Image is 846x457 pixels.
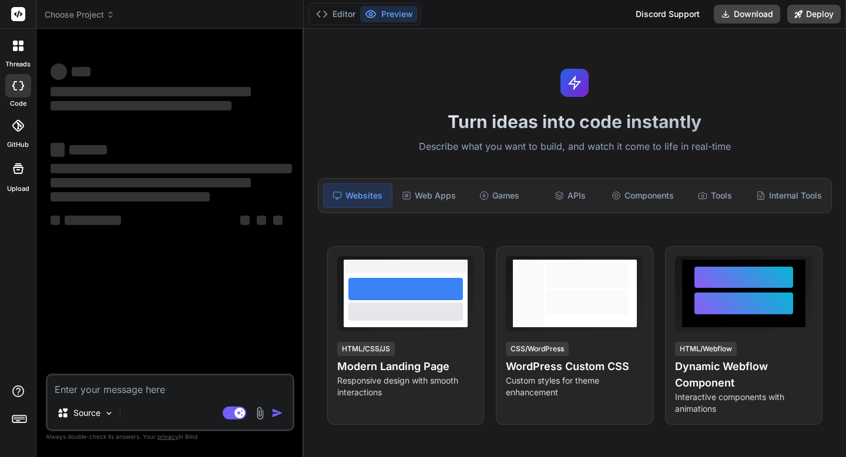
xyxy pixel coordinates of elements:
span: ‌ [273,216,283,225]
span: ‌ [257,216,266,225]
span: ‌ [51,63,67,80]
p: Describe what you want to build, and watch it come to life in real-time [311,139,839,154]
div: Games [465,183,533,208]
span: ‌ [69,145,107,154]
p: Responsive design with smooth interactions [337,375,475,398]
span: ‌ [51,164,292,173]
span: ‌ [51,101,231,110]
div: Components [607,183,679,208]
span: ‌ [240,216,250,225]
span: ‌ [51,216,60,225]
label: Upload [7,184,29,194]
img: attachment [253,406,267,420]
button: Preview [360,6,418,22]
div: CSS/WordPress [506,342,569,356]
span: ‌ [51,192,210,201]
label: threads [5,59,31,69]
h4: Dynamic Webflow Component [675,358,813,391]
p: Custom styles for theme enhancement [506,375,643,398]
span: ‌ [65,216,121,225]
h1: Turn ideas into code instantly [311,111,839,132]
img: icon [271,407,283,419]
button: Deploy [787,5,841,23]
span: ‌ [51,87,251,96]
div: Internal Tools [751,183,827,208]
img: Pick Models [104,408,114,418]
div: Web Apps [395,183,463,208]
button: Download [714,5,780,23]
div: HTML/CSS/JS [337,342,395,356]
button: Editor [311,6,360,22]
span: ‌ [51,178,251,187]
p: Always double-check its answers. Your in Bind [46,431,294,442]
span: ‌ [72,67,90,76]
p: Source [73,407,100,419]
p: Interactive components with animations [675,391,813,415]
div: Tools [681,183,749,208]
div: Discord Support [629,5,707,23]
label: code [10,99,26,109]
h4: WordPress Custom CSS [506,358,643,375]
div: APIs [536,183,604,208]
label: GitHub [7,140,29,150]
span: Choose Project [45,9,115,21]
span: ‌ [51,143,65,157]
span: privacy [157,433,179,440]
div: Websites [323,183,392,208]
h4: Modern Landing Page [337,358,475,375]
div: HTML/Webflow [675,342,737,356]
